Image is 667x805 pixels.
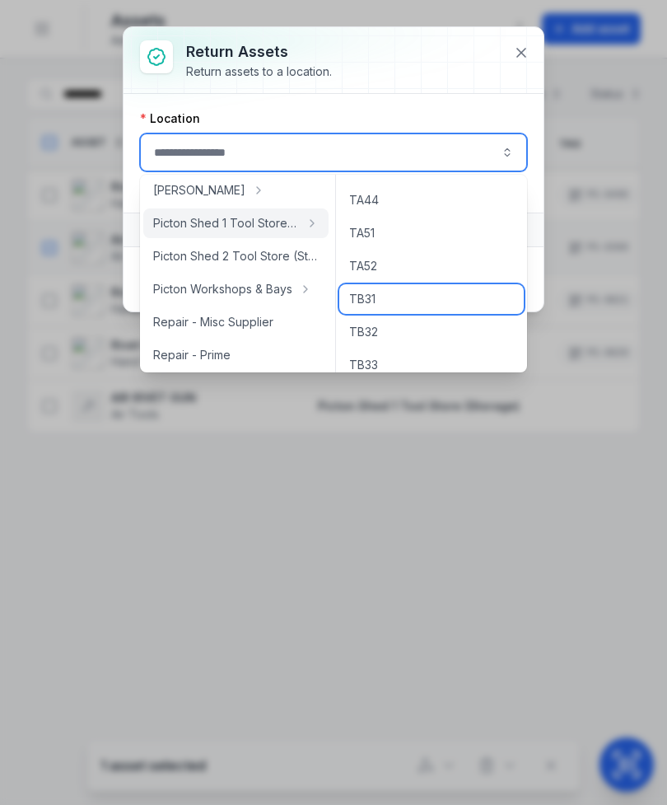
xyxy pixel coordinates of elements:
h3: Return assets [186,40,332,63]
span: [PERSON_NAME] [153,182,245,199]
div: Return assets to a location. [186,63,332,80]
span: TB32 [349,324,378,340]
span: Repair - Prime [153,347,231,363]
span: Picton Shed 1 Tool Store (Storage) [153,215,299,232]
span: TA52 [349,258,377,274]
span: TB31 [349,291,375,307]
span: TA44 [349,192,379,208]
span: Picton Workshops & Bays [153,281,292,297]
span: TB33 [349,357,378,373]
span: TA51 [349,225,375,241]
button: Assets1 [124,213,543,246]
label: Location [140,110,200,127]
span: Repair - Misc Supplier [153,314,273,330]
span: Picton Shed 2 Tool Store (Storage) [153,248,319,264]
